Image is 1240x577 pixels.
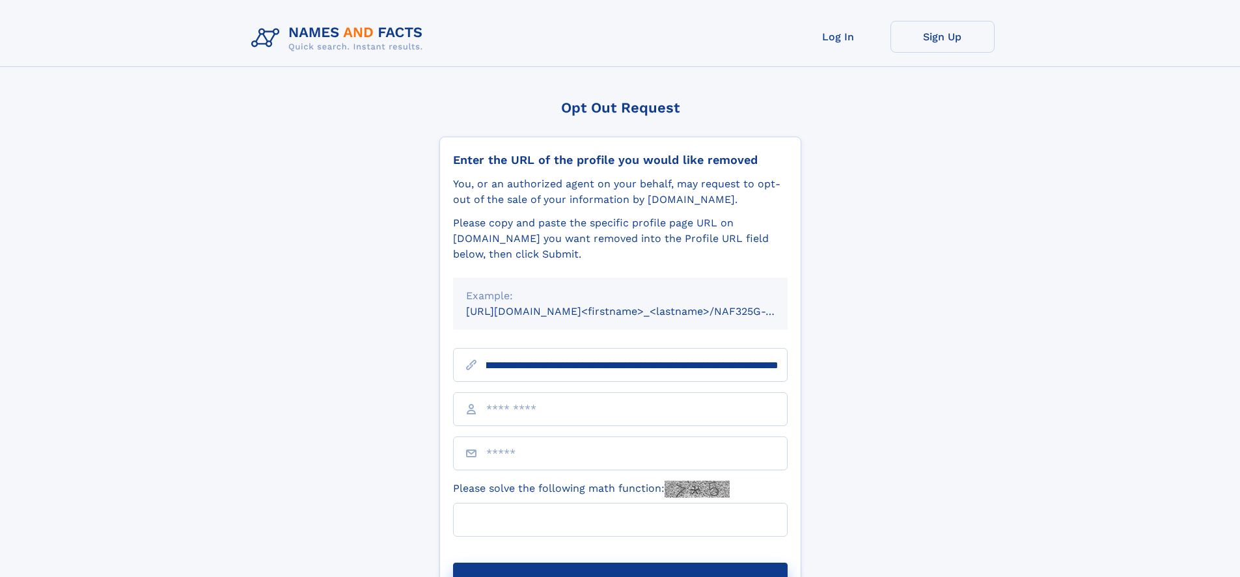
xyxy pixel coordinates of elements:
[453,153,788,167] div: Enter the URL of the profile you would like removed
[453,481,730,498] label: Please solve the following math function:
[466,305,812,317] small: [URL][DOMAIN_NAME]<firstname>_<lastname>/NAF325G-xxxxxxxx
[466,288,775,304] div: Example:
[246,21,434,56] img: Logo Names and Facts
[439,100,801,116] div: Opt Out Request
[890,21,995,53] a: Sign Up
[786,21,890,53] a: Log In
[453,176,788,208] div: You, or an authorized agent on your behalf, may request to opt-out of the sale of your informatio...
[453,215,788,262] div: Please copy and paste the specific profile page URL on [DOMAIN_NAME] you want removed into the Pr...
